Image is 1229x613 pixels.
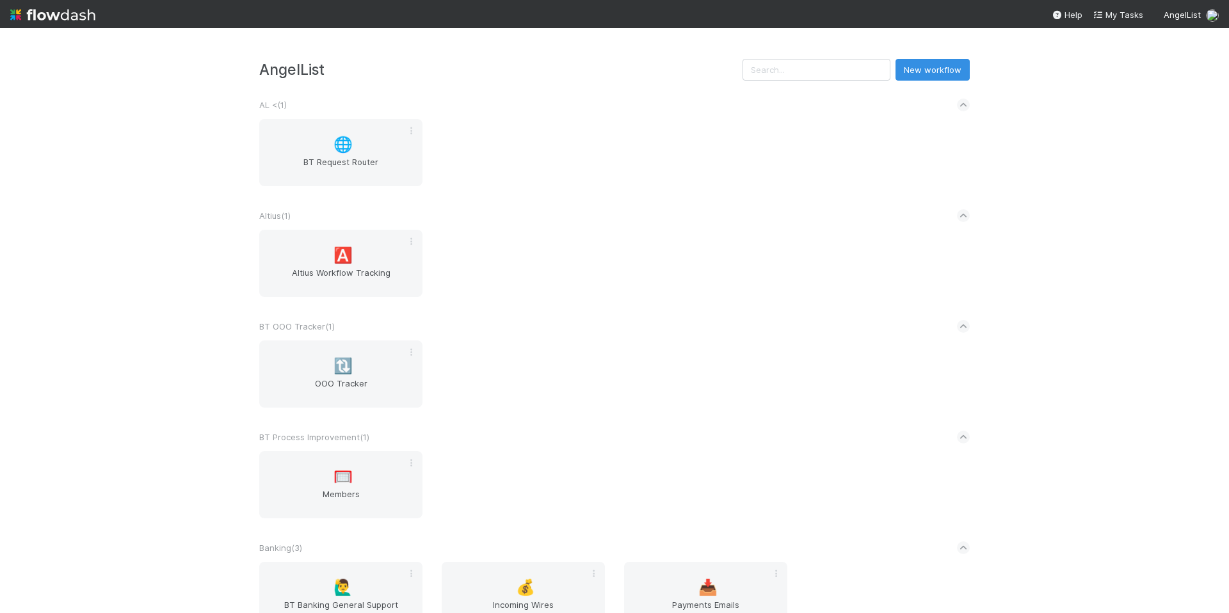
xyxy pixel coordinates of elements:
span: OOO Tracker [264,377,417,402]
span: 🙋‍♂️ [333,579,353,596]
span: Banking ( 3 ) [259,543,302,553]
span: Altius Workflow Tracking [264,266,417,292]
span: 💰 [516,579,535,596]
a: 🔃OOO Tracker [259,340,422,408]
a: 🅰️Altius Workflow Tracking [259,230,422,297]
img: avatar_a2d05fec-0a57-4266-8476-74cda3464b0e.png [1206,9,1219,22]
span: 🌐 [333,136,353,153]
input: Search... [743,59,890,81]
span: AL < ( 1 ) [259,100,287,110]
span: AngelList [1164,10,1201,20]
span: 🅰️ [333,247,353,264]
span: 📥 [698,579,718,596]
img: logo-inverted-e16ddd16eac7371096b0.svg [10,4,95,26]
div: Help [1052,8,1082,21]
a: 🌐BT Request Router [259,119,422,186]
span: BT OOO Tracker ( 1 ) [259,321,335,331]
span: Altius ( 1 ) [259,211,291,221]
h3: AngelList [259,61,743,78]
button: New workflow [896,59,970,81]
span: 🥅 [333,468,353,485]
span: BT Request Router [264,155,417,181]
a: 🥅Members [259,451,422,518]
span: Members [264,488,417,513]
span: BT Process Improvement ( 1 ) [259,432,369,442]
a: My Tasks [1093,8,1143,21]
span: My Tasks [1093,10,1143,20]
span: 🔃 [333,358,353,374]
